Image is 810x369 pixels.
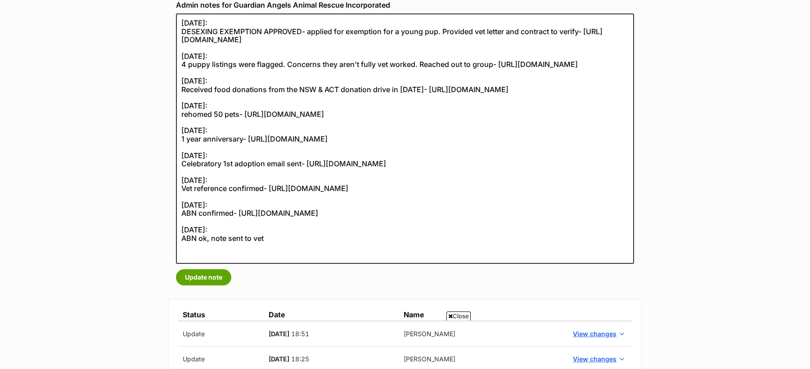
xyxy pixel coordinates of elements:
textarea: [DATE]: DESEXING EXEMPTION APPROVED- applied for exemption for a young pup. Provided vet letter a... [176,13,634,264]
span: View changes [573,329,616,338]
button: View changes [569,352,627,365]
span: View changes [573,354,616,364]
td: Date [264,309,399,321]
td: Update [178,321,264,347]
td: Name [399,309,565,321]
button: View changes [569,327,627,340]
label: Admin notes for Guardian Angels Animal Rescue Incorporated [176,1,634,9]
span: Close [446,311,471,320]
iframe: Advertisement [241,324,569,365]
td: Status [178,309,264,321]
button: Update note [176,269,231,285]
